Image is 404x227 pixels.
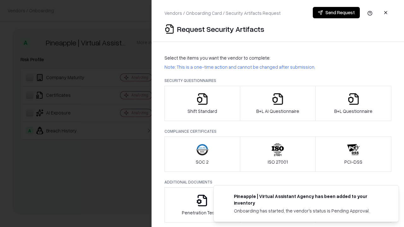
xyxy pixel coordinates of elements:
[234,207,383,214] div: Onboarding has started, the vendor's status is Pending Approval.
[240,137,316,172] button: ISO 27001
[344,159,362,165] p: PCI-DSS
[164,129,391,134] p: Compliance Certificates
[240,86,316,121] button: B+L AI Questionnaire
[334,108,372,114] p: B+L Questionnaire
[234,193,383,206] div: Pineapple | Virtual Assistant Agency has been added to your inventory
[315,86,391,121] button: B+L Questionnaire
[182,209,223,216] p: Penetration Testing
[164,10,281,16] p: Vendors / Onboarding Card / Security Artifacts Request
[177,24,264,34] p: Request Security Artifacts
[164,86,240,121] button: Shift Standard
[164,78,391,83] p: Security Questionnaires
[221,193,229,201] img: trypineapple.com
[268,159,288,165] p: ISO 27001
[315,137,391,172] button: PCI-DSS
[164,55,391,61] p: Select the items you want the vendor to complete:
[196,159,209,165] p: SOC 2
[164,64,391,70] p: Note: This is a one-time action and cannot be changed after submission.
[164,137,240,172] button: SOC 2
[256,108,299,114] p: B+L AI Questionnaire
[313,7,360,18] button: Send Request
[164,187,240,223] button: Penetration Testing
[164,179,391,185] p: Additional Documents
[187,108,217,114] p: Shift Standard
